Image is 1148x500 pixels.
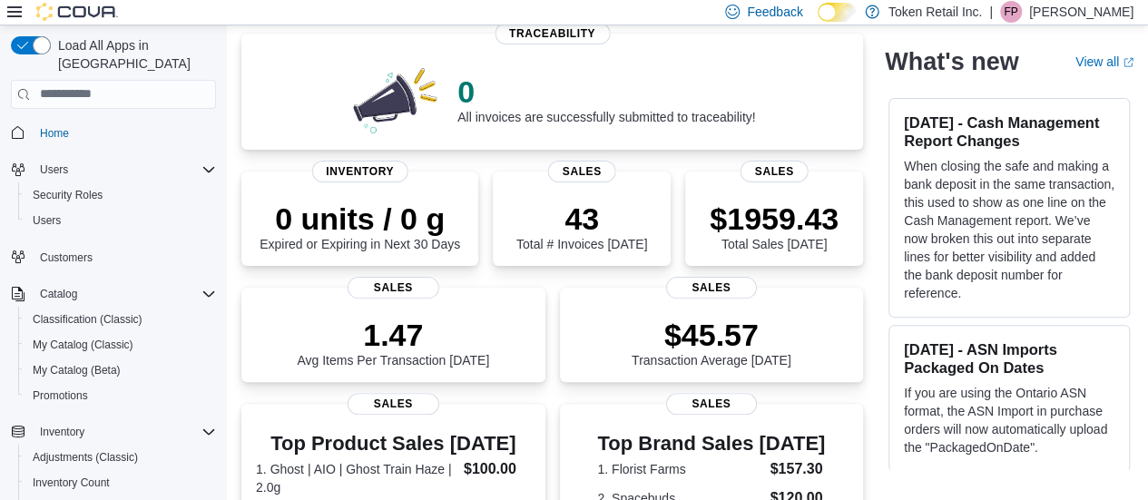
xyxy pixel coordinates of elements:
span: Catalog [40,287,77,301]
button: Catalog [33,283,84,305]
span: Users [33,213,61,228]
img: 0 [348,63,443,135]
span: Adjustments (Classic) [33,450,138,465]
dd: $100.00 [464,458,531,480]
a: Promotions [25,385,95,407]
h3: [DATE] - ASN Imports Packaged On Dates [904,340,1114,377]
span: Inventory Count [25,472,216,494]
span: Sales [666,277,757,299]
span: Inventory [311,161,408,182]
a: My Catalog (Classic) [25,334,141,356]
a: Users [25,210,68,231]
h3: [DATE] - Cash Management Report Changes [904,113,1114,150]
button: Inventory [33,421,92,443]
button: My Catalog (Beta) [18,358,223,383]
span: Inventory [40,425,84,439]
div: Fetima Perkins [1000,1,1022,23]
p: 1.47 [297,317,489,353]
svg: External link [1123,57,1133,68]
h3: Top Brand Sales [DATE] [597,433,825,455]
p: [PERSON_NAME] [1029,1,1133,23]
p: If you are using the Ontario ASN format, the ASN Import in purchase orders will now automatically... [904,384,1114,456]
button: Users [4,157,223,182]
span: Security Roles [33,188,103,202]
button: Inventory Count [18,470,223,495]
p: $45.57 [632,317,791,353]
p: | [989,1,993,23]
a: Security Roles [25,184,110,206]
span: FP [1004,1,1017,23]
div: Transaction Average [DATE] [632,317,791,368]
dt: 1. Florist Farms [597,460,762,478]
span: Adjustments (Classic) [25,446,216,468]
span: Home [40,126,69,141]
button: Security Roles [18,182,223,208]
p: 0 units / 0 g [260,201,460,237]
span: Inventory Count [33,475,110,490]
button: Users [33,159,75,181]
a: My Catalog (Beta) [25,359,128,381]
span: Feedback [747,3,802,21]
span: Promotions [25,385,216,407]
span: Customers [33,246,216,269]
span: Catalog [33,283,216,305]
span: My Catalog (Classic) [25,334,216,356]
span: Users [40,162,68,177]
span: Sales [741,161,809,182]
span: Load All Apps in [GEOGRAPHIC_DATA] [51,36,216,73]
div: Total Sales [DATE] [710,201,839,251]
button: Inventory [4,419,223,445]
dd: $157.30 [770,458,825,480]
div: Total # Invoices [DATE] [516,201,647,251]
span: Sales [348,393,438,415]
span: Home [33,122,216,144]
a: Inventory Count [25,472,117,494]
span: Inventory [33,421,216,443]
button: Users [18,208,223,233]
span: Dark Mode [818,22,819,23]
span: Classification (Classic) [25,309,216,330]
a: Customers [33,247,100,269]
span: Security Roles [25,184,216,206]
span: Promotions [33,388,88,403]
span: Sales [666,393,757,415]
div: All invoices are successfully submitted to traceability! [457,74,755,124]
button: Customers [4,244,223,270]
input: Dark Mode [818,3,856,22]
p: 43 [516,201,647,237]
img: Cova [36,3,118,21]
span: My Catalog (Classic) [33,338,133,352]
a: Home [33,123,76,144]
div: Avg Items Per Transaction [DATE] [297,317,489,368]
p: 0 [457,74,755,110]
div: Expired or Expiring in Next 30 Days [260,201,460,251]
span: Classification (Classic) [33,312,142,327]
button: My Catalog (Classic) [18,332,223,358]
button: Home [4,120,223,146]
h2: What's new [885,47,1018,76]
p: When closing the safe and making a bank deposit in the same transaction, this used to show as one... [904,157,1114,302]
span: Sales [548,161,616,182]
button: Classification (Classic) [18,307,223,332]
a: Adjustments (Classic) [25,446,145,468]
span: Traceability [495,23,610,44]
button: Promotions [18,383,223,408]
span: Customers [40,250,93,265]
button: Adjustments (Classic) [18,445,223,470]
a: Classification (Classic) [25,309,150,330]
span: Users [25,210,216,231]
p: $1959.43 [710,201,839,237]
p: Token Retail Inc. [888,1,983,23]
a: View allExternal link [1075,54,1133,69]
span: Users [33,159,216,181]
h3: Top Product Sales [DATE] [256,433,531,455]
span: My Catalog (Beta) [33,363,121,377]
button: Catalog [4,281,223,307]
span: My Catalog (Beta) [25,359,216,381]
dt: 1. Ghost | AIO | Ghost Train Haze | 2.0g [256,460,456,496]
span: Sales [348,277,438,299]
